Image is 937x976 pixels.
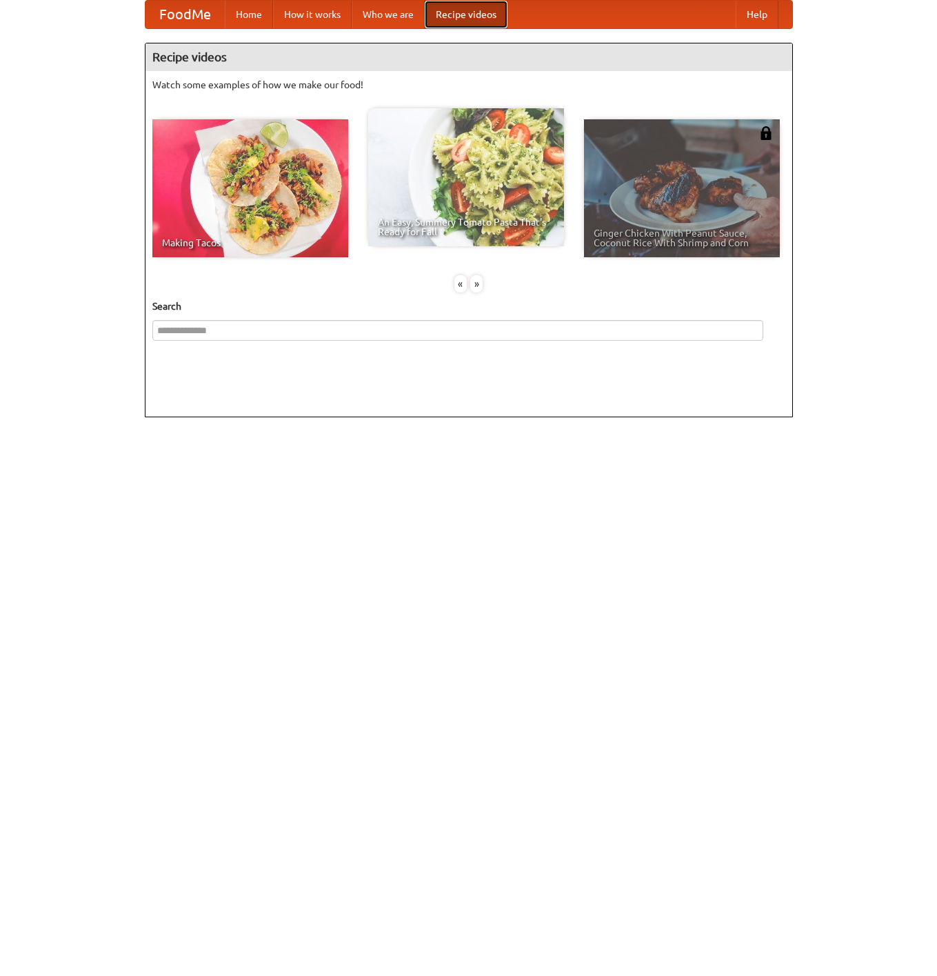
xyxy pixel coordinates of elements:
a: FoodMe [145,1,225,28]
a: Recipe videos [425,1,507,28]
a: Making Tacos [152,119,348,257]
div: « [454,275,467,292]
a: Help [736,1,778,28]
span: Making Tacos [162,238,339,248]
p: Watch some examples of how we make our food! [152,78,785,92]
img: 483408.png [759,126,773,140]
h4: Recipe videos [145,43,792,71]
a: Who we are [352,1,425,28]
a: An Easy, Summery Tomato Pasta That's Ready for Fall [368,108,564,246]
h5: Search [152,299,785,313]
div: » [470,275,483,292]
span: An Easy, Summery Tomato Pasta That's Ready for Fall [378,217,554,237]
a: Home [225,1,273,28]
a: How it works [273,1,352,28]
